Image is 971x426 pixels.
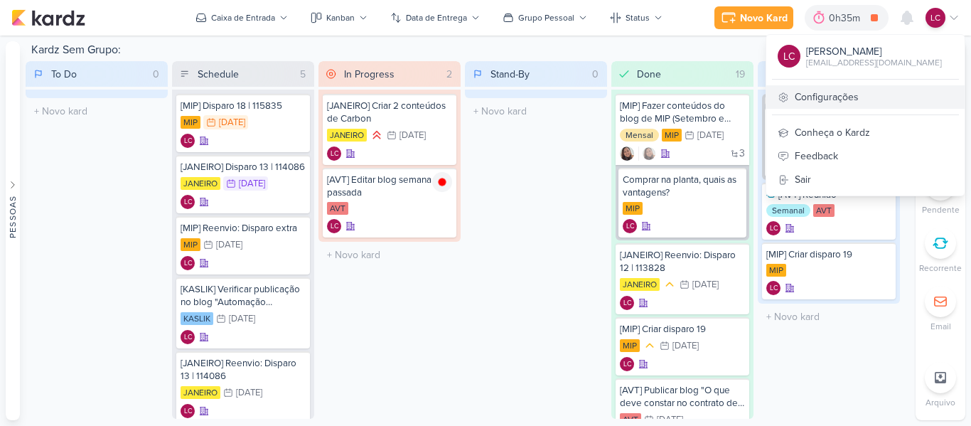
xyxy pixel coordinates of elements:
[930,320,951,333] p: Email
[783,49,795,64] p: LC
[623,219,637,233] div: Criador(a): Laís Costa
[181,312,213,325] div: KASLIK
[623,219,637,233] div: Laís Costa
[620,147,634,161] img: Sharlene Khoury
[236,388,262,398] div: [DATE]
[181,222,306,235] div: [MIP] Reenvio: Disparo extra
[626,223,634,230] p: LC
[730,67,751,82] div: 19
[432,172,452,192] img: tracking
[813,204,835,217] div: AVT
[643,339,657,353] div: Prioridade Média
[6,41,20,420] button: Pessoas
[770,225,778,233] p: LC
[11,9,85,26] img: kardz.app
[765,97,788,105] span: SK1264
[620,249,745,275] div: [JANEIRO] Reenvio: Disparo 12 | 113828
[766,264,786,277] div: MIP
[620,323,745,336] div: [MIP] Criar disparo 19
[770,285,778,292] p: LC
[181,404,195,418] div: Criador(a): Laís Costa
[181,195,195,209] div: Criador(a): Laís Costa
[761,307,897,327] input: + Novo kard
[919,262,962,275] p: Recorrente
[638,147,656,161] div: Colaboradores: Sharlene Khoury
[327,129,367,142] div: JANEIRO
[623,361,631,368] p: LC
[922,203,960,216] p: Pendente
[930,11,940,24] p: LC
[399,131,426,140] div: [DATE]
[181,134,195,148] div: Criador(a): Laís Costa
[6,195,19,238] div: Pessoas
[181,256,195,270] div: Criador(a): Laís Costa
[331,151,338,158] p: LC
[692,280,719,289] div: [DATE]
[620,129,659,142] div: Mensal
[623,174,742,199] div: Comprar na planta, quais as vantagens?
[327,147,341,161] div: Criador(a): Laís Costa
[620,357,634,371] div: Laís Costa
[620,296,634,310] div: Criador(a): Laís Costa
[620,100,745,125] div: [MIP] Fazer conteúdos do blog de MIP (Setembro e Outubro)
[327,147,341,161] div: Laís Costa
[620,278,660,291] div: JANEIRO
[926,396,955,409] p: Arquivo
[181,330,195,344] div: Criador(a): Laís Costa
[321,245,458,265] input: + Novo kard
[657,415,683,425] div: [DATE]
[468,101,604,122] input: + Novo kard
[184,260,192,267] p: LC
[184,408,192,415] p: LC
[766,85,965,109] a: Configurações
[766,144,965,168] div: Feedback
[766,281,780,295] div: Laís Costa
[327,174,452,199] div: [AVT] Editar blog semana passada
[672,341,699,351] div: [DATE]
[327,219,341,233] div: Laís Costa
[766,281,780,295] div: Criador(a): Laís Costa
[147,67,165,82] div: 0
[766,168,965,191] a: Sair
[327,100,452,125] div: [JANEIRO] Criar 2 conteúdos de Carbon
[620,296,634,310] div: Laís Costa
[766,248,891,261] div: [MIP] Criar disparo 19
[181,195,195,209] div: Laís Costa
[331,223,338,230] p: LC
[219,118,245,127] div: [DATE]
[586,67,604,82] div: 0
[623,202,643,215] div: MIP
[740,11,788,26] div: Novo Kard
[620,147,634,161] div: Criador(a): Sharlene Khoury
[181,357,306,383] div: [JANEIRO] Reenvio: Disparo 13 | 114086
[620,339,640,352] div: MIP
[441,67,458,82] div: 2
[181,283,306,309] div: [KASLIK] Verificar publicação no blog "Automação residencial..."
[28,101,165,122] input: + Novo kard
[181,256,195,270] div: Laís Costa
[327,202,348,215] div: AVT
[181,134,195,148] div: Laís Costa
[623,300,631,307] p: LC
[926,8,945,28] div: Laís Costa
[620,384,745,410] div: [AVT] Publicar blog "O que deve constar no contrato de financiamento?"
[662,129,682,142] div: MIP
[327,219,341,233] div: Criador(a): Laís Costa
[216,240,242,250] div: [DATE]
[766,121,965,144] div: Conheça o Kardz
[184,334,192,341] p: LC
[662,277,677,292] div: Prioridade Média
[229,314,255,324] div: [DATE]
[806,44,942,59] div: [PERSON_NAME]
[642,147,656,161] img: Sharlene Khoury
[181,330,195,344] div: Laís Costa
[778,45,800,68] div: Laís Costa
[184,199,192,206] p: LC
[181,386,220,399] div: JANEIRO
[181,404,195,418] div: Laís Costa
[806,56,942,69] div: [EMAIL_ADDRESS][DOMAIN_NAME]
[739,149,745,159] span: 3
[181,161,306,174] div: [JANEIRO] Disparo 13 | 114086
[766,204,810,217] div: Semanal
[766,221,780,235] div: Criador(a): Laís Costa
